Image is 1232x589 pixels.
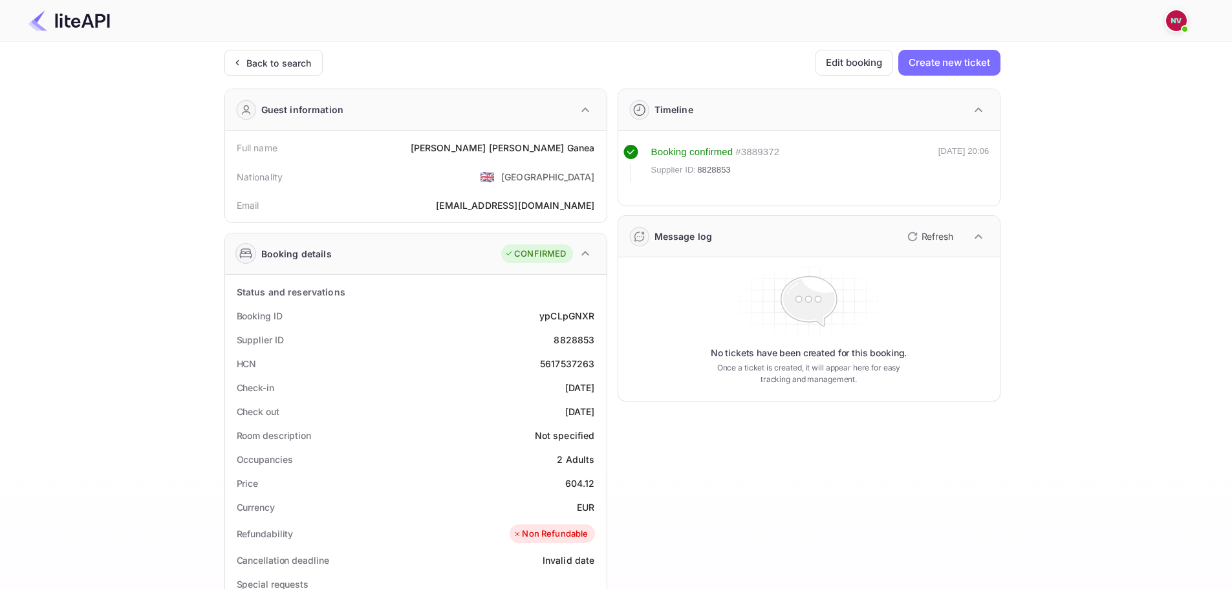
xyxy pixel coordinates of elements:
div: Check-in [237,381,274,394]
div: Timeline [654,103,693,116]
div: Status and reservations [237,285,345,299]
span: United States [480,165,495,188]
p: No tickets have been created for this booking. [711,347,907,359]
div: 5617537263 [540,357,595,370]
div: 604.12 [565,477,595,490]
p: Once a ticket is created, it will appear here for easy tracking and management. [707,362,911,385]
button: Edit booking [815,50,893,76]
div: # 3889372 [735,145,779,160]
button: Refresh [900,226,958,247]
button: Create new ticket [898,50,1000,76]
div: Back to search [246,56,312,70]
p: Refresh [922,230,953,243]
div: Message log [654,230,713,243]
div: Currency [237,500,275,514]
div: ypCLpGNXR [539,309,594,323]
div: Cancellation deadline [237,553,329,567]
div: Occupancies [237,453,293,466]
div: Invalid date [543,553,595,567]
div: CONFIRMED [504,248,566,261]
div: Room description [237,429,311,442]
div: Full name [237,141,277,155]
div: Booking details [261,247,332,261]
div: Non Refundable [513,528,588,541]
div: Supplier ID [237,333,284,347]
div: 8828853 [554,333,594,347]
div: Email [237,198,259,212]
div: Booking confirmed [651,145,733,160]
img: LiteAPI Logo [28,10,110,31]
div: [DATE] [565,381,595,394]
span: Supplier ID: [651,164,697,177]
div: Check out [237,405,279,418]
div: Nationality [237,170,283,184]
div: HCN [237,357,257,370]
div: Guest information [261,103,344,116]
div: [DATE] [565,405,595,418]
div: Booking ID [237,309,283,323]
div: EUR [577,500,594,514]
div: Refundability [237,527,294,541]
div: Price [237,477,259,490]
div: [DATE] 20:06 [938,145,989,182]
div: [PERSON_NAME] [PERSON_NAME] Ganea [411,141,595,155]
span: 8828853 [697,164,731,177]
div: 2 Adults [557,453,594,466]
div: [GEOGRAPHIC_DATA] [501,170,595,184]
img: Nicholas Valbusa [1166,10,1187,31]
div: Not specified [535,429,595,442]
div: [EMAIL_ADDRESS][DOMAIN_NAME] [436,198,594,212]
